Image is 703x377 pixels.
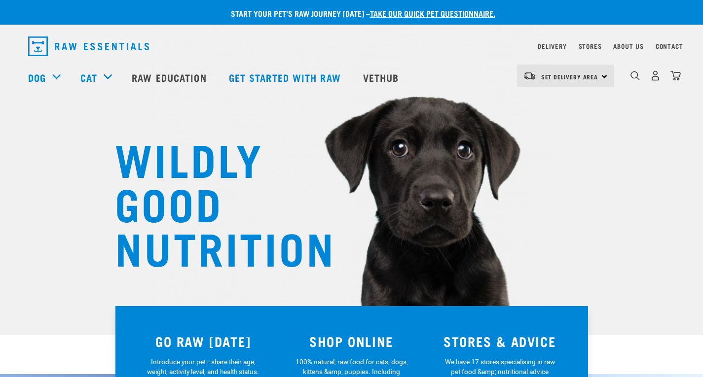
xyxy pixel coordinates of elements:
img: home-icon@2x.png [670,70,681,81]
a: Cat [80,70,97,85]
a: Raw Education [122,58,219,97]
h3: SHOP ONLINE [283,334,420,349]
h3: STORES & ADVICE [432,334,568,349]
a: Get started with Raw [219,58,353,97]
a: Dog [28,70,46,85]
img: van-moving.png [523,71,536,80]
a: About Us [613,44,643,48]
a: Delivery [538,44,566,48]
img: home-icon-1@2x.png [630,71,640,80]
h1: WILDLY GOOD NUTRITION [115,136,312,269]
span: Set Delivery Area [541,75,598,78]
h3: GO RAW [DATE] [135,334,272,349]
img: Raw Essentials Logo [28,36,149,56]
a: Stores [579,44,602,48]
img: user.png [650,70,661,81]
a: take our quick pet questionnaire. [370,11,495,15]
a: Vethub [353,58,411,97]
a: Contact [656,44,683,48]
nav: dropdown navigation [20,33,683,60]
